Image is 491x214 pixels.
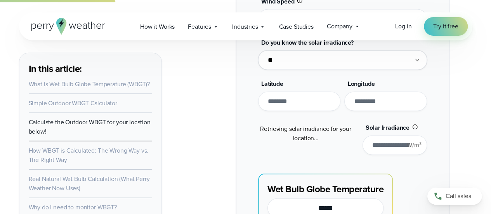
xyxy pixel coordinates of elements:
h3: In this article: [29,63,152,75]
span: Features [188,22,211,31]
a: How WBGT is Calculated: The Wrong Way vs. The Right Way [29,146,149,164]
a: Simple Outdoor WBGT Calculator [29,99,117,108]
span: Try it free [433,22,458,31]
span: Company [327,22,352,31]
span: How it Works [140,22,175,31]
span: Industries [232,22,258,31]
a: What is Wet Bulb Globe Temperature (WBGT)? [29,80,150,89]
span: Call sales [446,191,471,201]
span: Case Studies [279,22,313,31]
a: Log in [395,22,411,31]
span: Retrieving solar irradiance for your location... [260,124,351,143]
a: Why do I need to monitor WBGT? [29,203,117,212]
a: How it Works [134,19,181,35]
span: Longitude [347,79,375,88]
a: Real Natural Wet Bulb Calculation (What Perry Weather Now Uses) [29,174,150,193]
a: Case Studies [272,19,320,35]
a: Try it free [424,17,467,36]
span: Solar Irradiance [366,123,409,132]
span: Do you know the solar irradiance? [261,38,354,47]
a: Calculate the Outdoor WBGT for your location below! [29,118,151,136]
a: Call sales [427,188,482,205]
span: Latitude [261,79,283,88]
